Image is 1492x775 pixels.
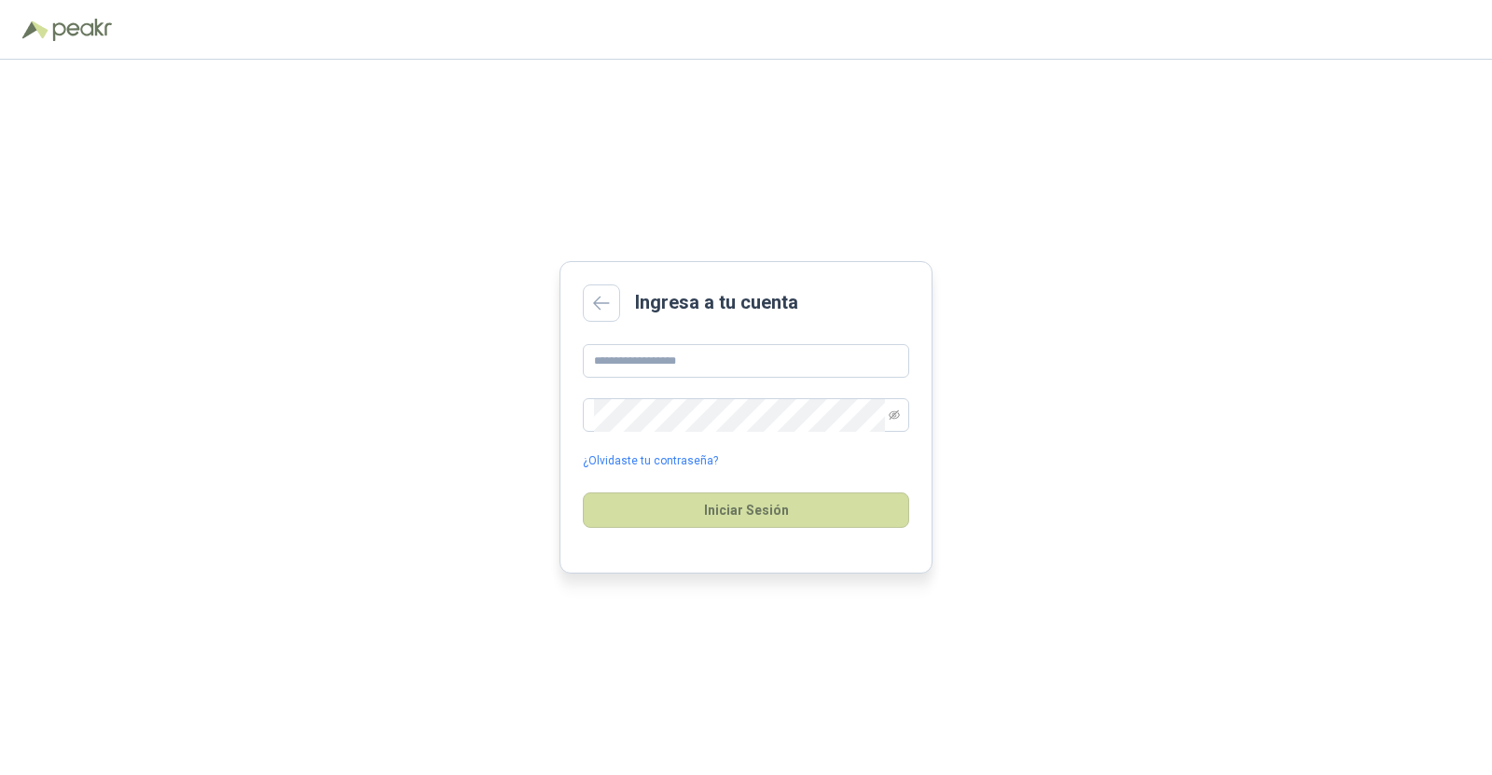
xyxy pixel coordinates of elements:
[583,492,909,528] button: Iniciar Sesión
[22,21,48,39] img: Logo
[583,452,718,470] a: ¿Olvidaste tu contraseña?
[889,409,900,421] span: eye-invisible
[52,19,112,41] img: Peakr
[635,288,798,317] h2: Ingresa a tu cuenta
